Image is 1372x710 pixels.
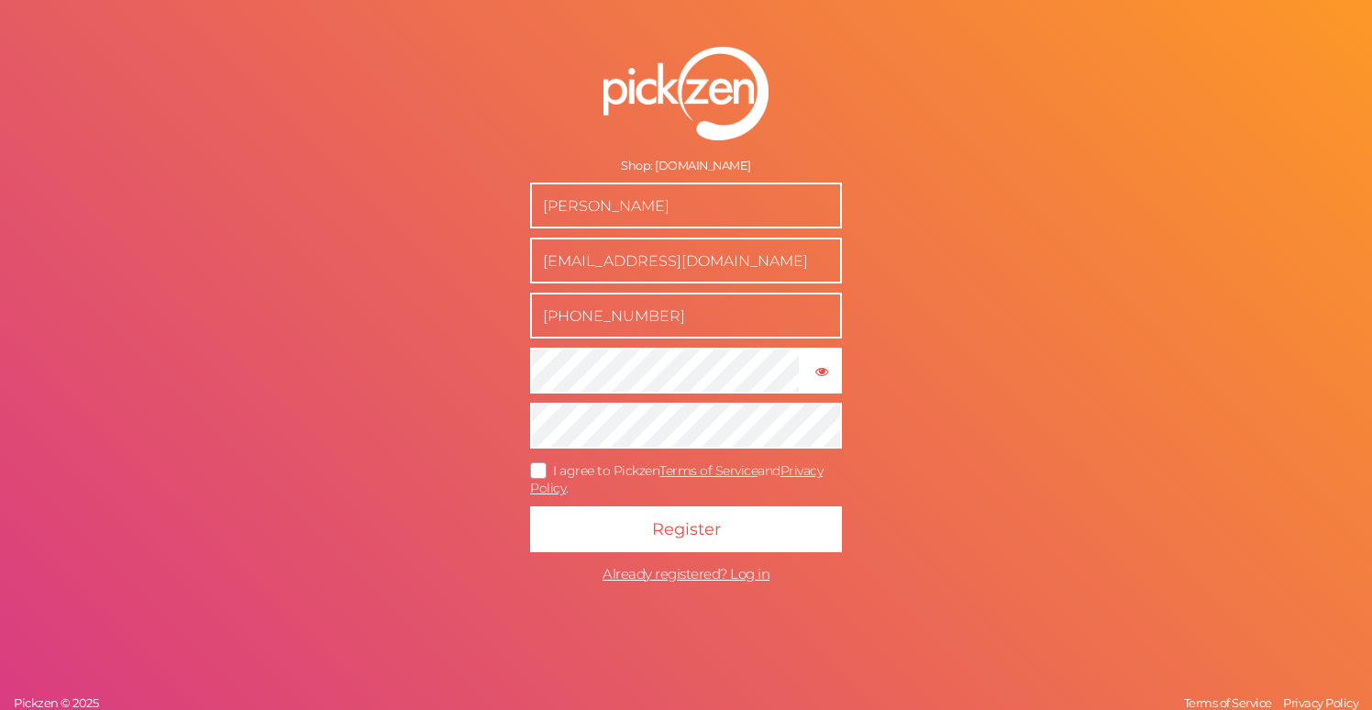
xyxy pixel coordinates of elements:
span: Register [652,519,721,539]
a: Privacy Policy [530,462,823,496]
input: Phone [530,293,842,338]
span: Already registered? Log in [603,565,769,582]
img: pz-logo-white.png [603,47,769,140]
input: Business e-mail [530,238,842,283]
span: I agree to Pickzen and . [530,462,823,496]
span: Terms of Service [1184,695,1272,710]
div: Shop: [DOMAIN_NAME] [530,159,842,173]
button: Register [530,506,842,552]
input: Name [530,183,842,228]
a: Pickzen © 2025 [9,695,103,710]
span: Privacy Policy [1283,695,1358,710]
a: Terms of Service [1179,695,1277,710]
a: Terms of Service [659,462,758,479]
a: Privacy Policy [1278,695,1363,710]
